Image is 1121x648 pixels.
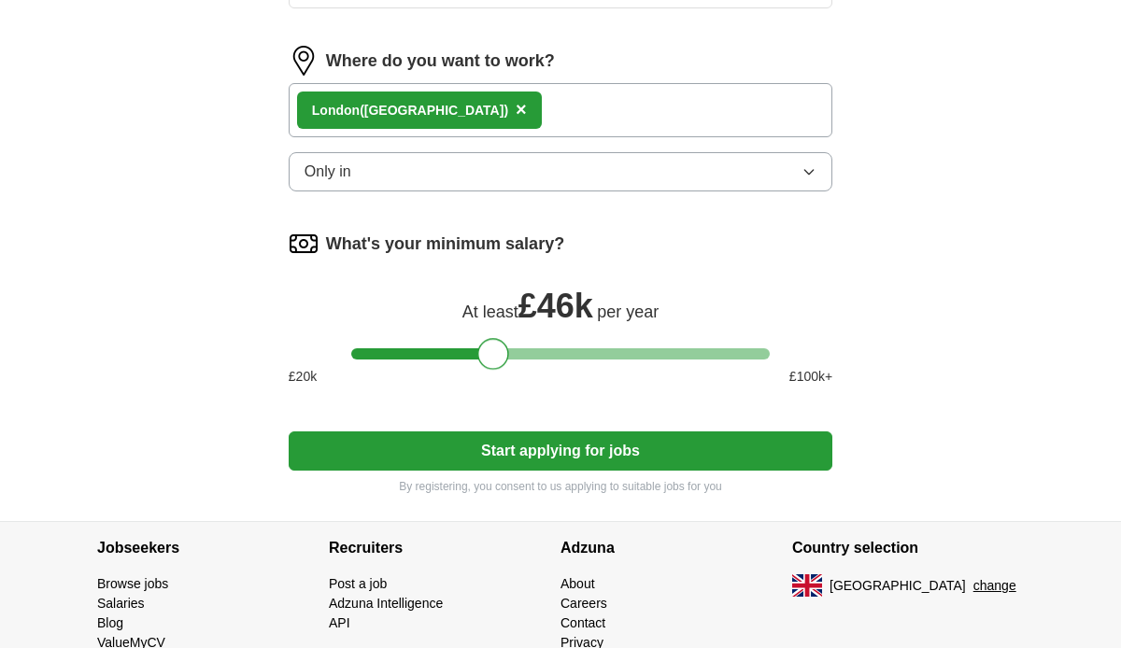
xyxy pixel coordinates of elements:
[289,229,319,259] img: salary.png
[462,303,518,321] span: At least
[289,152,832,191] button: Only in
[312,103,344,118] strong: Lond
[792,574,822,597] img: UK flag
[329,576,387,591] a: Post a job
[560,596,607,611] a: Careers
[305,161,351,183] span: Only in
[518,287,593,325] span: £ 46k
[97,596,145,611] a: Salaries
[560,615,605,630] a: Contact
[560,576,595,591] a: About
[312,101,508,120] div: on
[289,46,319,76] img: location.png
[289,431,832,471] button: Start applying for jobs
[326,232,564,257] label: What's your minimum salary?
[973,576,1016,596] button: change
[97,576,168,591] a: Browse jobs
[597,303,659,321] span: per year
[830,576,966,596] span: [GEOGRAPHIC_DATA]
[516,96,527,124] button: ×
[326,49,555,74] label: Where do you want to work?
[792,522,1024,574] h4: Country selection
[289,478,832,495] p: By registering, you consent to us applying to suitable jobs for you
[516,99,527,120] span: ×
[289,367,317,387] span: £ 20 k
[329,596,443,611] a: Adzuna Intelligence
[789,367,832,387] span: £ 100 k+
[97,615,123,630] a: Blog
[360,103,508,118] span: ([GEOGRAPHIC_DATA])
[329,615,350,630] a: API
